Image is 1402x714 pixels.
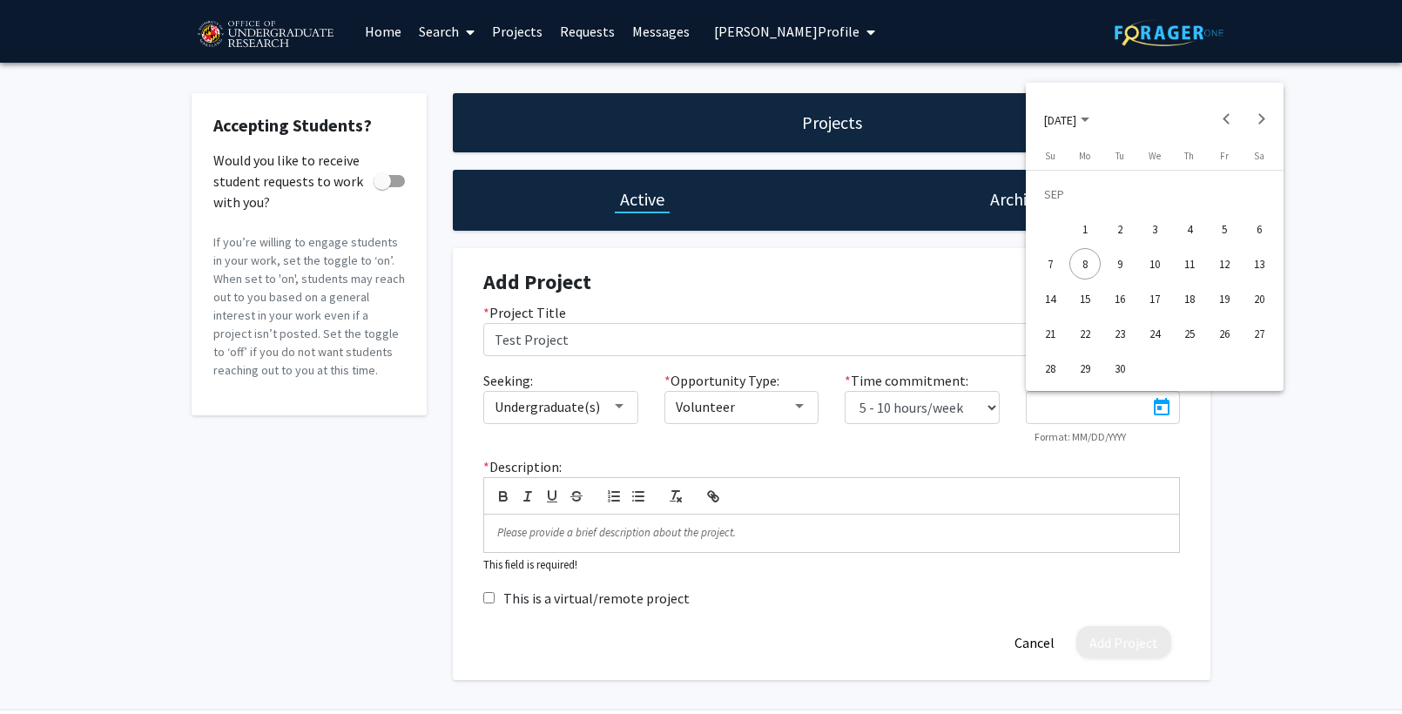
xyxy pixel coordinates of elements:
button: Previous month [1209,102,1244,137]
button: September 15, 2025 [1068,281,1102,316]
button: September 5, 2025 [1207,212,1242,246]
button: September 7, 2025 [1033,246,1068,281]
button: September 9, 2025 [1102,246,1137,281]
button: September 30, 2025 [1102,351,1137,386]
button: September 3, 2025 [1137,212,1172,246]
div: 23 [1104,318,1136,349]
div: 28 [1035,353,1066,384]
button: September 25, 2025 [1172,316,1207,351]
button: September 18, 2025 [1172,281,1207,316]
button: September 1, 2025 [1068,212,1102,246]
iframe: Chat [13,636,74,701]
div: 19 [1209,283,1240,314]
div: 22 [1069,318,1101,349]
div: 20 [1244,283,1275,314]
div: 26 [1209,318,1240,349]
button: September 22, 2025 [1068,316,1102,351]
span: [DATE] [1044,112,1076,128]
div: 9 [1104,248,1136,280]
div: 5 [1209,213,1240,245]
button: September 17, 2025 [1137,281,1172,316]
button: September 10, 2025 [1137,246,1172,281]
span: Tu [1116,150,1124,162]
button: September 14, 2025 [1033,281,1068,316]
button: September 28, 2025 [1033,351,1068,386]
div: 30 [1104,353,1136,384]
div: 25 [1174,318,1205,349]
div: 27 [1244,318,1275,349]
button: September 12, 2025 [1207,246,1242,281]
button: Choose month and year [1030,102,1103,137]
button: September 21, 2025 [1033,316,1068,351]
button: September 16, 2025 [1102,281,1137,316]
button: September 26, 2025 [1207,316,1242,351]
div: 13 [1244,248,1275,280]
button: September 2, 2025 [1102,212,1137,246]
span: Th [1184,150,1194,162]
div: 3 [1139,213,1170,245]
div: 16 [1104,283,1136,314]
span: We [1149,150,1161,162]
div: 2 [1104,213,1136,245]
button: September 23, 2025 [1102,316,1137,351]
button: September 20, 2025 [1242,281,1277,316]
div: 4 [1174,213,1205,245]
button: September 29, 2025 [1068,351,1102,386]
div: 29 [1069,353,1101,384]
button: September 6, 2025 [1242,212,1277,246]
div: 24 [1139,318,1170,349]
div: 12 [1209,248,1240,280]
button: September 13, 2025 [1242,246,1277,281]
td: SEP [1033,177,1277,212]
div: 11 [1174,248,1205,280]
div: 10 [1139,248,1170,280]
button: September 19, 2025 [1207,281,1242,316]
div: 21 [1035,318,1066,349]
div: 7 [1035,248,1066,280]
div: 17 [1139,283,1170,314]
span: Fr [1220,150,1229,162]
div: 6 [1244,213,1275,245]
button: September 11, 2025 [1172,246,1207,281]
button: September 4, 2025 [1172,212,1207,246]
div: 14 [1035,283,1066,314]
div: 1 [1069,213,1101,245]
div: 8 [1069,248,1101,280]
button: Next month [1244,102,1278,137]
span: Su [1045,150,1055,162]
button: September 24, 2025 [1137,316,1172,351]
div: 18 [1174,283,1205,314]
span: Sa [1254,150,1264,162]
button: September 8, 2025 [1068,246,1102,281]
button: September 27, 2025 [1242,316,1277,351]
div: 15 [1069,283,1101,314]
span: Mo [1079,150,1090,162]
